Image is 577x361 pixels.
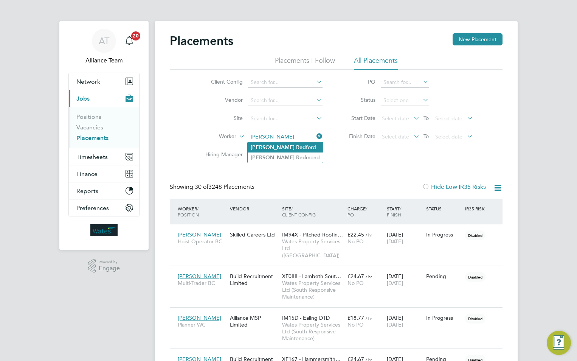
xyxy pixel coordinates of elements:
[426,273,462,280] div: Pending
[387,280,403,286] span: [DATE]
[547,331,571,355] button: Engage Resource Center
[68,224,140,236] a: Go to home page
[248,132,323,142] input: Search for...
[88,259,120,273] a: Powered byEngage
[435,115,462,122] span: Select date
[347,231,364,238] span: £22.45
[122,29,137,53] a: 20
[426,231,462,238] div: In Progress
[248,114,323,124] input: Search for...
[385,269,424,290] div: [DATE]
[199,151,243,158] label: Hiring Manager
[251,144,295,151] b: [PERSON_NAME]
[382,115,409,122] span: Select date
[296,154,306,161] b: Red
[76,113,101,120] a: Positions
[341,96,375,103] label: Status
[248,152,323,163] li: mond
[68,56,140,65] span: Alliance Team
[76,187,98,195] span: Reports
[69,182,139,199] button: Reports
[176,352,503,358] a: [PERSON_NAME]Plumber BCBuild Recruitment LimitedXF167 - Hammersmith…Wates Property Services Ltd (...
[178,205,199,218] span: / Position
[69,73,139,90] button: Network
[381,95,429,106] input: Select one
[228,227,280,242] div: Skilled Careers Ltd
[387,205,401,218] span: / Finish
[282,321,344,342] span: Wates Property Services Ltd (South Responsive Maintenance)
[382,133,409,140] span: Select date
[251,154,295,161] b: [PERSON_NAME]
[248,77,323,88] input: Search for...
[346,202,385,221] div: Charge
[178,314,221,321] span: [PERSON_NAME]
[282,280,344,300] span: Wates Property Services Ltd (South Responsive Maintenance)
[99,265,120,272] span: Engage
[228,269,280,290] div: Build Recruitment Limited
[465,314,485,324] span: Disabled
[69,199,139,216] button: Preferences
[248,142,323,152] li: ford
[68,29,140,65] a: ATAlliance Team
[387,321,403,328] span: [DATE]
[453,33,503,45] button: New Placement
[296,144,306,151] b: Red
[76,124,103,131] a: Vacancies
[282,273,341,280] span: XF088 - Lambeth Sout…
[341,115,375,121] label: Start Date
[195,183,208,191] span: 30 of
[282,231,343,238] span: IM94X - Pitched Roofin…
[99,259,120,265] span: Powered by
[248,95,323,106] input: Search for...
[385,227,424,249] div: [DATE]
[421,131,431,141] span: To
[341,133,375,140] label: Finish Date
[282,238,344,259] span: Wates Property Services Ltd ([GEOGRAPHIC_DATA])
[76,170,98,177] span: Finance
[195,183,254,191] span: 3248 Placements
[76,78,100,85] span: Network
[199,115,243,121] label: Site
[280,202,346,221] div: Site
[76,153,108,160] span: Timesheets
[385,311,424,332] div: [DATE]
[59,21,149,250] nav: Main navigation
[347,238,364,245] span: No PO
[90,224,118,236] img: wates-logo-retina.png
[170,33,233,48] h2: Placements
[366,274,372,279] span: / hr
[426,314,462,321] div: In Progress
[463,202,489,215] div: IR35 Risk
[228,202,280,215] div: Vendor
[465,272,485,282] span: Disabled
[176,202,228,221] div: Worker
[422,183,486,191] label: Hide Low IR35 Risks
[99,36,110,46] span: AT
[178,238,226,245] span: Hoist Operator BC
[347,280,364,286] span: No PO
[347,205,367,218] span: / PO
[465,230,485,240] span: Disabled
[69,165,139,182] button: Finance
[176,269,503,275] a: [PERSON_NAME]Multi-Trader BCBuild Recruitment LimitedXF088 - Lambeth Sout…Wates Property Services...
[176,227,503,233] a: [PERSON_NAME]Hoist Operator BCSkilled Careers LtdIM94X - Pitched Roofin…Wates Property Services L...
[178,321,226,328] span: Planner WC
[366,315,372,321] span: / hr
[131,31,140,40] span: 20
[76,134,109,142] a: Placements
[275,56,335,70] li: Placements I Follow
[199,96,243,103] label: Vendor
[421,113,431,123] span: To
[385,202,424,221] div: Start
[228,311,280,332] div: Alliance MSP Limited
[387,238,403,245] span: [DATE]
[69,107,139,148] div: Jobs
[424,202,464,215] div: Status
[76,95,90,102] span: Jobs
[69,90,139,107] button: Jobs
[435,133,462,140] span: Select date
[282,205,316,218] span: / Client Config
[354,56,398,70] li: All Placements
[341,78,375,85] label: PO
[282,314,330,321] span: IM15D - Ealing DTD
